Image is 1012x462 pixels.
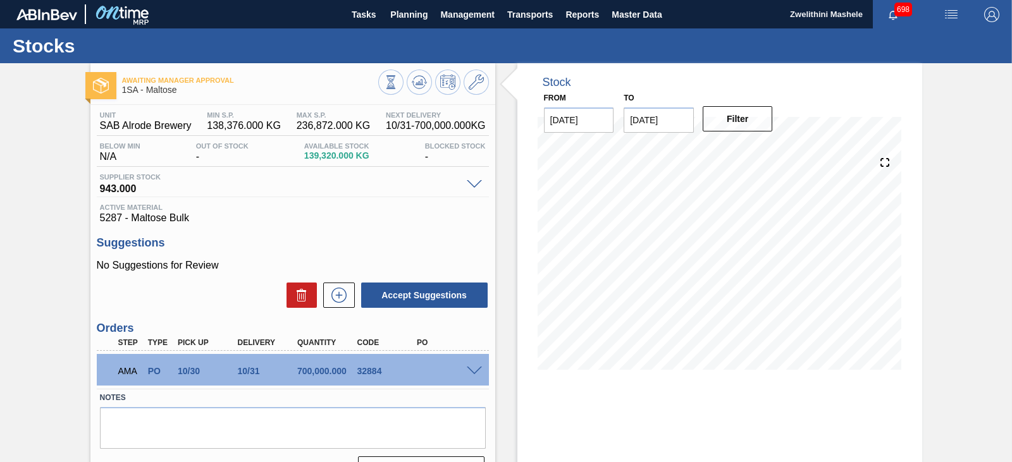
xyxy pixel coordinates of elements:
div: - [422,142,489,162]
button: Schedule Inventory [435,70,460,95]
span: 5287 - Maltose Bulk [100,212,486,224]
label: From [544,94,566,102]
div: Type [145,338,175,347]
img: Ícone [93,78,109,94]
input: mm/dd/yyyy [624,107,694,133]
span: Available Stock [304,142,369,150]
img: userActions [944,7,959,22]
h3: Suggestions [97,236,489,250]
input: mm/dd/yyyy [544,107,614,133]
span: Active Material [100,204,486,211]
span: Reports [565,7,599,22]
div: Quantity [294,338,360,347]
div: Delivery [235,338,300,347]
button: Notifications [873,6,913,23]
span: Below Min [100,142,140,150]
span: SAB Alrode Brewery [100,120,192,131]
span: MIN S.P. [207,111,281,119]
div: Delete Suggestions [280,283,317,308]
div: Awaiting Manager Approval [115,357,145,385]
span: Planning [390,7,428,22]
img: TNhmsLtSVTkK8tSr43FrP2fwEKptu5GPRR3wAAAABJRU5ErkJggg== [16,9,77,20]
button: Go to Master Data / General [464,70,489,95]
span: Next Delivery [386,111,485,119]
label: to [624,94,634,102]
div: Purchase order [145,366,175,376]
p: No Suggestions for Review [97,260,489,271]
span: 943.000 [100,181,460,193]
span: 138,376.000 KG [207,120,281,131]
button: Accept Suggestions [361,283,488,308]
div: Code [354,338,420,347]
img: Logout [984,7,999,22]
div: N/A [97,142,144,162]
span: Master Data [612,7,662,22]
div: - [193,142,252,162]
div: Pick up [175,338,240,347]
span: Tasks [350,7,378,22]
span: 236,872.000 KG [297,120,371,131]
span: MAX S.P. [297,111,371,119]
div: 10/30/2025 [175,366,240,376]
span: Unit [100,111,192,119]
span: Awaiting Manager Approval [122,76,378,84]
button: Stocks Overview [378,70,404,95]
label: Notes [100,389,486,407]
h1: Stocks [13,39,237,53]
span: 139,320.000 KG [304,151,369,161]
div: 700,000.000 [294,366,360,376]
span: Management [440,7,495,22]
span: 698 [894,3,912,16]
span: Transports [507,7,553,22]
span: 10/31 - 700,000.000 KG [386,120,485,131]
div: Step [115,338,145,347]
h3: Orders [97,322,489,335]
div: Accept Suggestions [355,281,489,309]
div: 32884 [354,366,420,376]
div: PO [414,338,479,347]
span: Out Of Stock [196,142,249,150]
span: Blocked Stock [425,142,486,150]
p: AMA [118,366,142,376]
div: Stock [543,76,571,89]
button: Update Chart [407,70,432,95]
button: Filter [703,106,773,131]
div: New suggestion [317,283,355,308]
span: Supplier Stock [100,173,460,181]
div: 10/31/2025 [235,366,300,376]
span: 1SA - Maltose [122,85,378,95]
